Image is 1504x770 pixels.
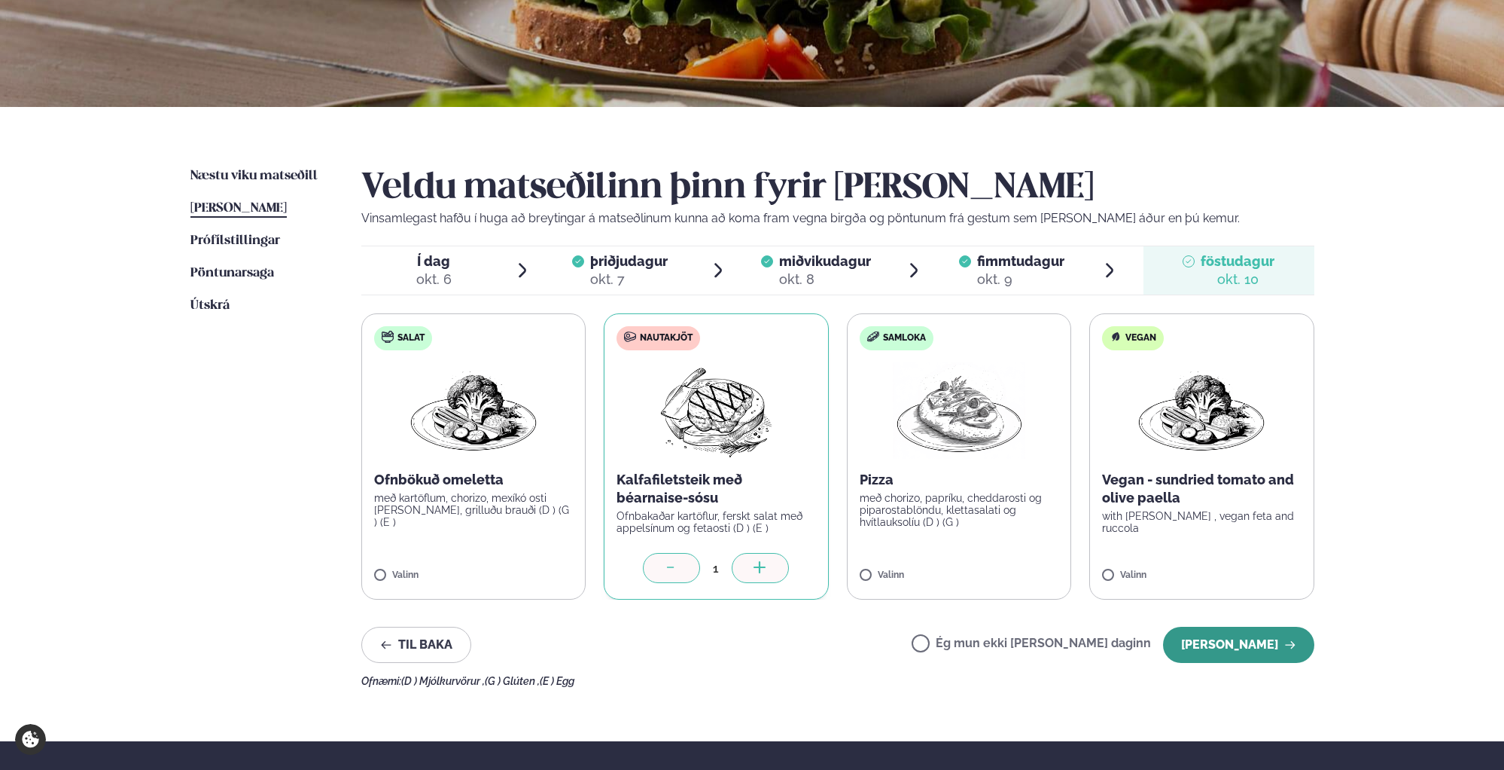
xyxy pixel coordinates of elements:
[397,332,425,344] span: Salat
[361,627,471,663] button: Til baka
[190,202,287,215] span: [PERSON_NAME]
[374,471,574,489] p: Ofnbökuð omeletta
[883,332,926,344] span: Samloka
[1201,253,1274,269] span: föstudagur
[361,675,1314,687] div: Ofnæmi:
[893,362,1025,459] img: Pizza-Bread.png
[779,253,871,269] span: miðvikudagur
[860,492,1059,528] p: með chorizo, papríku, cheddarosti og piparostablöndu, klettasalati og hvítlauksolíu (D ) (G )
[190,234,280,247] span: Prófílstillingar
[190,170,318,182] span: Næstu viku matseðill
[617,471,816,507] p: Kalfafiletsteik með béarnaise-sósu
[867,332,879,342] img: sandwich-new-16px.svg
[977,253,1064,269] span: fimmtudagur
[1163,627,1314,663] button: [PERSON_NAME]
[617,510,816,534] p: Ofnbakaðar kartöflur, ferskt salat með appelsínum og fetaosti (D ) (E )
[416,270,452,289] div: okt. 6
[374,492,574,528] p: með kartöflum, chorizo, mexíkó osti [PERSON_NAME], grilluðu brauði (D ) (G ) (E )
[382,331,394,343] img: salad.svg
[15,724,46,755] a: Cookie settings
[416,252,452,270] span: Í dag
[700,560,732,577] div: 1
[190,299,230,312] span: Útskrá
[190,264,274,283] a: Pöntunarsaga
[190,297,230,315] a: Útskrá
[1201,270,1274,289] div: okt. 10
[860,471,1059,489] p: Pizza
[1102,510,1302,534] p: with [PERSON_NAME] , vegan feta and ruccola
[407,362,540,459] img: Vegan.png
[361,167,1314,209] h2: Veldu matseðilinn þinn fyrir [PERSON_NAME]
[401,675,485,687] span: (D ) Mjólkurvörur ,
[190,267,274,280] span: Pöntunarsaga
[977,270,1064,289] div: okt. 9
[640,332,693,344] span: Nautakjöt
[1102,471,1302,507] p: Vegan - sundried tomato and olive paella
[650,362,783,459] img: Beef-Meat.png
[190,167,318,185] a: Næstu viku matseðill
[1125,332,1156,344] span: Vegan
[624,331,636,343] img: beef.svg
[190,200,287,218] a: [PERSON_NAME]
[1135,362,1268,459] img: Vegan.png
[1110,331,1122,343] img: Vegan.svg
[540,675,574,687] span: (E ) Egg
[779,270,871,289] div: okt. 8
[190,232,280,250] a: Prófílstillingar
[590,253,668,269] span: þriðjudagur
[361,209,1314,228] p: Vinsamlegast hafðu í huga að breytingar á matseðlinum kunna að koma fram vegna birgða og pöntunum...
[590,270,668,289] div: okt. 7
[485,675,540,687] span: (G ) Glúten ,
